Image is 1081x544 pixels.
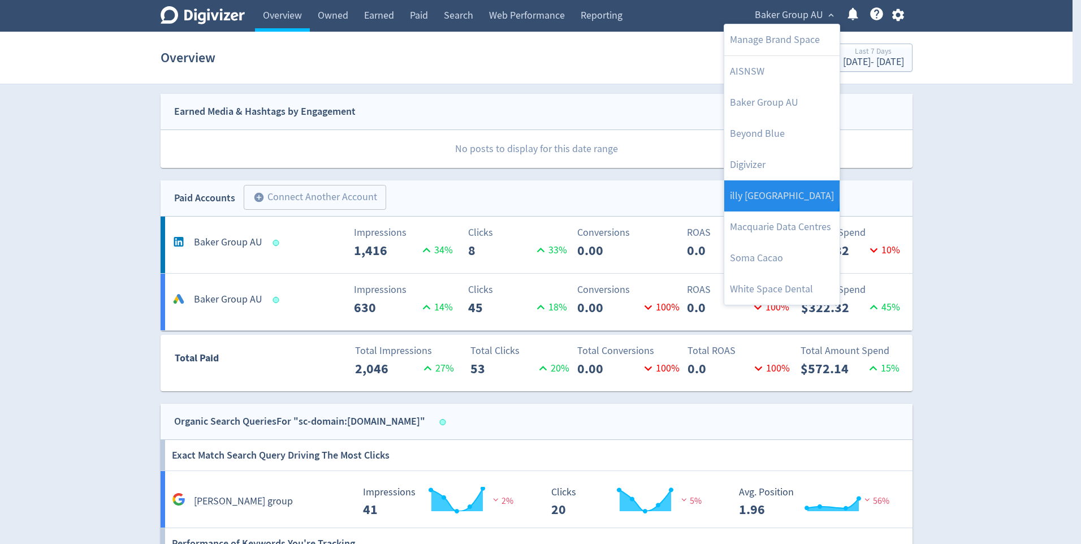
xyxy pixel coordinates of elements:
[724,149,840,180] a: Digivizer
[724,24,840,55] a: Manage Brand Space
[724,211,840,243] a: Macquarie Data Centres
[724,56,840,87] a: AISNSW
[724,87,840,118] a: Baker Group AU
[724,180,840,211] a: illy [GEOGRAPHIC_DATA]
[724,274,840,305] a: White Space Dental
[724,243,840,274] a: Soma Cacao
[724,118,840,149] a: Beyond Blue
